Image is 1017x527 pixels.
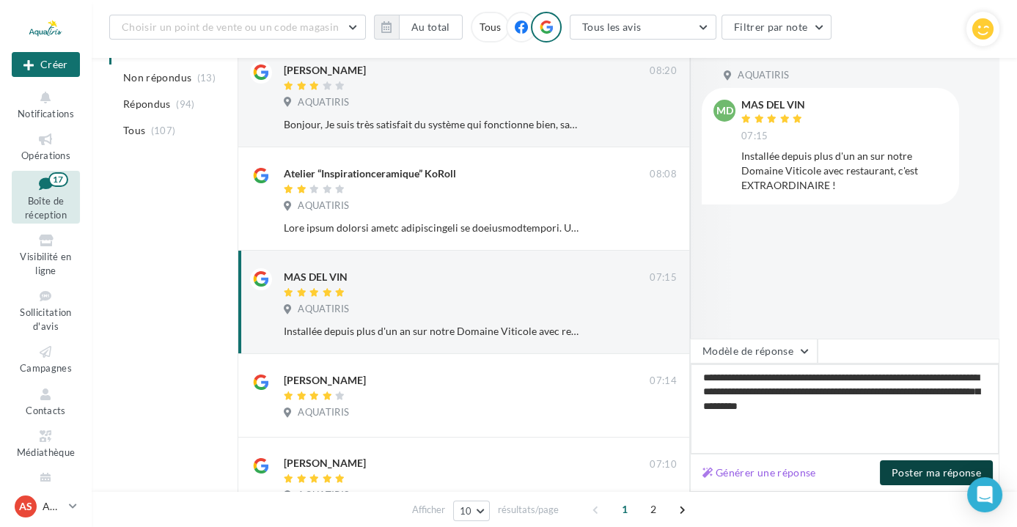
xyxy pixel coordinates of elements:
span: Non répondus [123,70,191,85]
p: AQUATIRIS Siège [43,499,63,514]
div: 17 [48,172,68,187]
button: Notifications [12,86,80,122]
span: AQUATIRIS [298,96,349,109]
span: AS [19,499,32,514]
span: 07:10 [650,458,677,471]
span: (107) [151,125,176,136]
span: Afficher [412,503,445,517]
span: MD [716,103,733,118]
span: (94) [176,98,194,110]
div: Bonjour, Je suis très satisfait du système qui fonctionne bien, sauf en ce qui concerne les plant... [284,117,581,132]
div: Tous [471,12,510,43]
div: [PERSON_NAME] [284,373,366,388]
button: Au total [399,15,463,40]
button: Au total [374,15,463,40]
span: Notifications [18,108,74,119]
button: Poster ma réponse [880,460,993,485]
div: Nouvelle campagne [12,52,80,77]
span: Répondus [123,97,171,111]
a: Contacts [12,383,80,419]
a: Calendrier [12,468,80,504]
span: Contacts [26,405,66,416]
span: Sollicitation d'avis [20,306,71,332]
a: Boîte de réception17 [12,171,80,224]
a: Sollicitation d'avis [12,285,80,335]
span: 2 [642,498,665,521]
span: AQUATIRIS [738,69,789,82]
button: Choisir un point de vente ou un code magasin [109,15,366,40]
span: 08:20 [650,65,677,78]
button: Filtrer par note [722,15,832,40]
div: Open Intercom Messenger [967,477,1002,512]
a: Campagnes [12,341,80,377]
span: Tous les avis [582,21,642,33]
span: (13) [197,72,216,84]
span: Médiathèque [17,446,76,458]
div: Atelier “Inspirationceramique” KoRoll [284,166,456,181]
span: Boîte de réception [25,195,67,221]
span: Campagnes [20,362,72,374]
span: 07:15 [741,130,768,143]
span: AQUATIRIS [298,489,349,502]
span: AQUATIRIS [298,199,349,213]
span: 1 [613,498,636,521]
span: 07:14 [650,375,677,388]
button: Générer une réponse [697,464,822,482]
span: 08:08 [650,168,677,181]
div: [PERSON_NAME] [284,63,366,78]
button: Créer [12,52,80,77]
span: Choisir un point de vente ou un code magasin [122,21,339,33]
div: Installée depuis plus d'un an sur notre Domaine Viticole avec restaurant, c'est EXTRAORDINAIRE ! [741,149,947,193]
span: Tous [123,123,145,138]
button: Tous les avis [570,15,716,40]
span: 10 [460,505,472,517]
span: AQUATIRIS [298,406,349,419]
span: résultats/page [498,503,559,517]
a: Visibilité en ligne [12,229,80,279]
a: Opérations [12,128,80,164]
span: AQUATIRIS [298,303,349,316]
a: AS AQUATIRIS Siège [12,493,80,520]
span: Visibilité en ligne [20,251,71,276]
div: Installée depuis plus d'un an sur notre Domaine Viticole avec restaurant, c'est EXTRAORDINAIRE ! [284,324,581,339]
button: Modèle de réponse [690,339,818,364]
a: Médiathèque [12,425,80,461]
div: [PERSON_NAME] [284,456,366,471]
div: Lore ipsum dolorsi ametc adipiscingeli se doeiusmodtempori. Ut laboreetdo, M. Aliquaeni, a min ve... [284,221,581,235]
button: 10 [453,501,491,521]
span: 07:15 [650,271,677,284]
div: MAS DEL VIN [741,100,806,110]
span: Opérations [21,150,70,161]
div: MAS DEL VIN [284,270,348,284]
